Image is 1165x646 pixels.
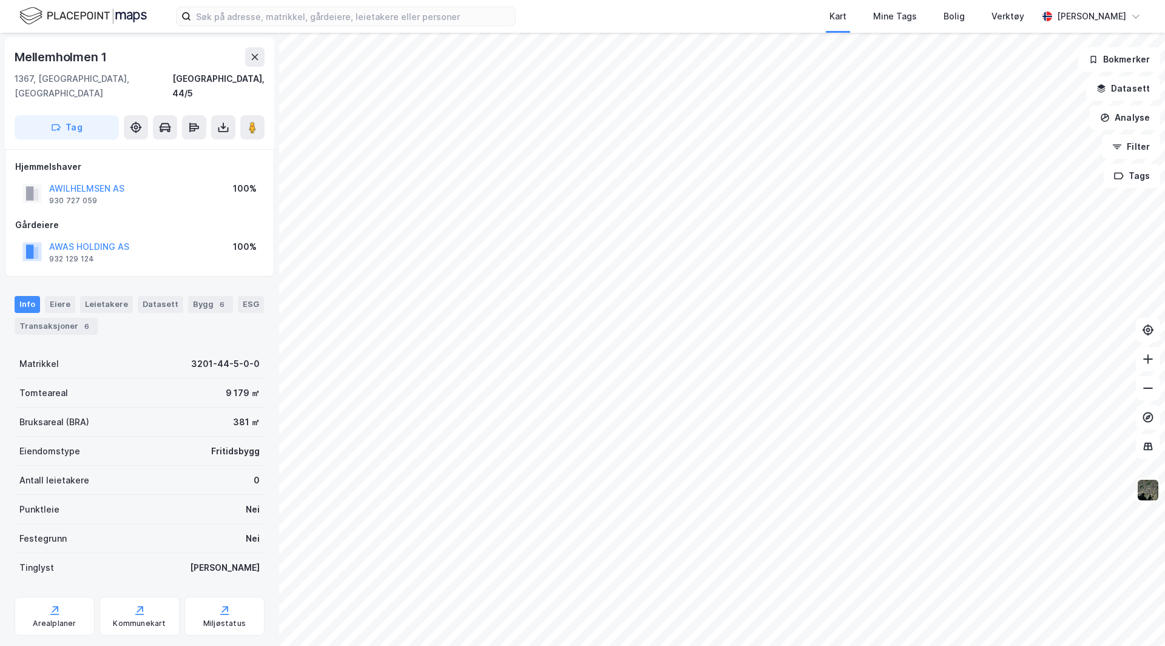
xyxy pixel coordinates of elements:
div: Nei [246,531,260,546]
div: Gårdeiere [15,218,264,232]
iframe: Chat Widget [1104,588,1165,646]
div: 100% [233,240,257,254]
div: 9 179 ㎡ [226,386,260,400]
img: logo.f888ab2527a4732fd821a326f86c7f29.svg [19,5,147,27]
button: Tags [1104,164,1160,188]
div: 6 [81,320,93,332]
div: Tinglyst [19,560,54,575]
div: Info [15,296,40,313]
div: Kontrollprogram for chat [1104,588,1165,646]
div: Antall leietakere [19,473,89,488]
div: 381 ㎡ [233,415,260,429]
div: Arealplaner [33,619,76,628]
div: 0 [254,473,260,488]
div: Fritidsbygg [211,444,260,459]
div: ESG [238,296,264,313]
div: [GEOGRAPHIC_DATA], 44/5 [172,72,265,101]
div: Kommunekart [113,619,166,628]
div: Leietakere [80,296,133,313]
div: Mine Tags [873,9,917,24]
div: Transaksjoner [15,318,98,335]
div: Miljøstatus [203,619,246,628]
button: Bokmerker [1078,47,1160,72]
button: Tag [15,115,119,140]
div: 930 727 059 [49,196,97,206]
div: Mellemholmen 1 [15,47,109,67]
div: Tomteareal [19,386,68,400]
div: 1367, [GEOGRAPHIC_DATA], [GEOGRAPHIC_DATA] [15,72,172,101]
div: Festegrunn [19,531,67,546]
div: 6 [216,298,228,311]
img: 9k= [1136,479,1160,502]
div: Bruksareal (BRA) [19,415,89,429]
div: Datasett [138,296,183,313]
button: Filter [1102,135,1160,159]
div: Bolig [944,9,965,24]
div: 932 129 124 [49,254,94,264]
div: [PERSON_NAME] [1057,9,1126,24]
div: Verktøy [991,9,1024,24]
div: Eiere [45,296,75,313]
div: Nei [246,502,260,517]
button: Analyse [1090,106,1160,130]
div: Punktleie [19,502,59,517]
button: Datasett [1086,76,1160,101]
div: Eiendomstype [19,444,80,459]
input: Søk på adresse, matrikkel, gårdeiere, leietakere eller personer [191,7,515,25]
div: Bygg [188,296,233,313]
div: 3201-44-5-0-0 [191,357,260,371]
div: Kart [829,9,846,24]
div: 100% [233,181,257,196]
div: [PERSON_NAME] [190,560,260,575]
div: Hjemmelshaver [15,160,264,174]
div: Matrikkel [19,357,59,371]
